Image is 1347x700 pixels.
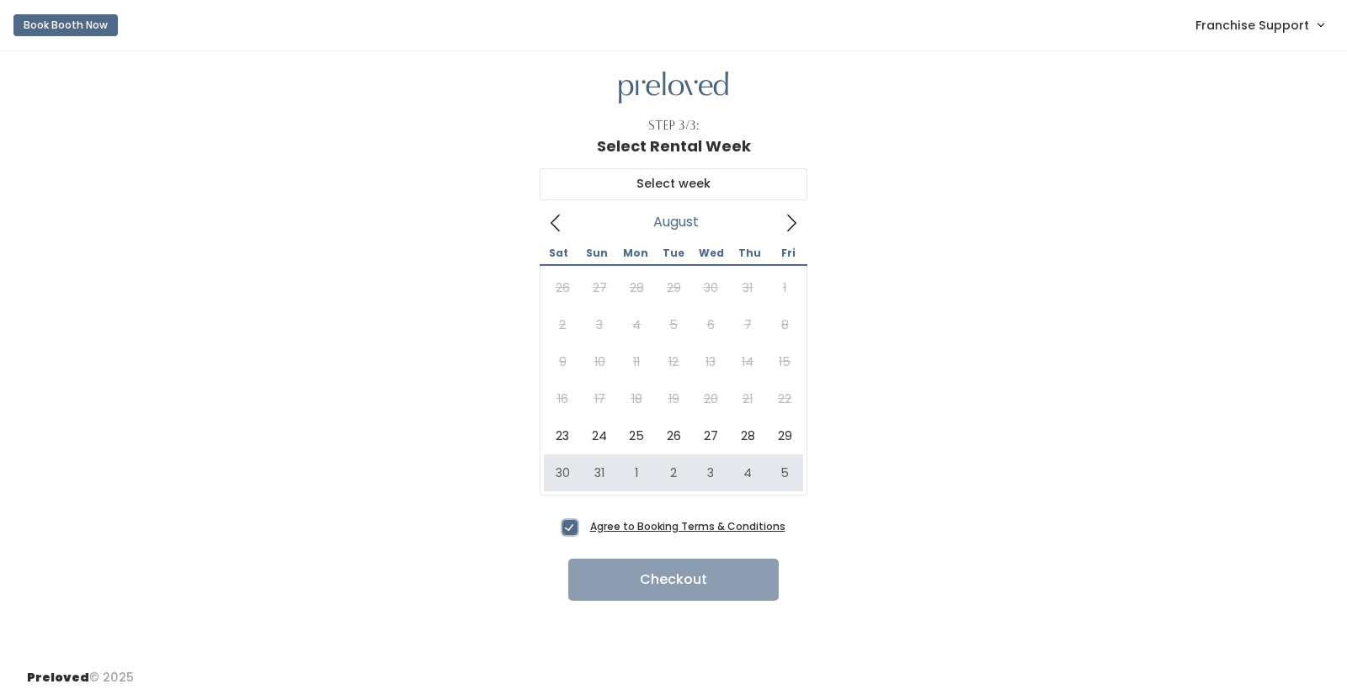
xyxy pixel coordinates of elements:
[618,454,655,491] span: September 1, 2025
[13,7,118,44] a: Book Booth Now
[618,417,655,454] span: August 25, 2025
[540,168,807,200] input: Select week
[597,138,751,155] h1: Select Rental Week
[27,669,89,686] span: Preloved
[540,248,578,258] span: Sat
[693,248,731,258] span: Wed
[769,248,807,258] span: Fri
[27,655,134,687] div: © 2025
[590,519,785,533] a: Agree to Booking Terms & Conditions
[578,248,615,258] span: Sun
[581,454,618,491] span: August 31, 2025
[766,454,803,491] span: September 5, 2025
[766,417,803,454] span: August 29, 2025
[581,417,618,454] span: August 24, 2025
[544,454,581,491] span: August 30, 2025
[1179,7,1340,43] a: Franchise Support
[692,454,729,491] span: September 3, 2025
[1195,16,1309,34] span: Franchise Support
[544,417,581,454] span: August 23, 2025
[731,248,769,258] span: Thu
[568,559,779,601] button: Checkout
[653,219,699,225] span: August
[13,14,118,36] button: Book Booth Now
[655,454,692,491] span: September 2, 2025
[729,417,766,454] span: August 28, 2025
[654,248,692,258] span: Tue
[655,417,692,454] span: August 26, 2025
[619,72,728,104] img: preloved logo
[692,417,729,454] span: August 27, 2025
[616,248,654,258] span: Mon
[648,117,700,135] div: Step 3/3:
[729,454,766,491] span: September 4, 2025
